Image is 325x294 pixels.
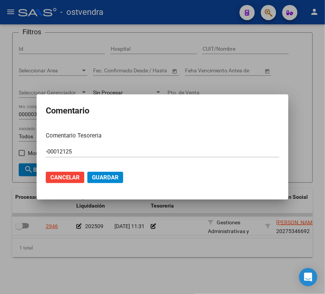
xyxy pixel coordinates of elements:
[50,174,80,181] span: Cancelar
[46,172,84,183] button: Cancelar
[87,172,123,183] button: Guardar
[299,268,317,286] div: Open Intercom Messenger
[46,131,279,140] p: Comentario Tesoreria
[46,104,279,118] h2: Comentario
[92,174,119,181] span: Guardar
